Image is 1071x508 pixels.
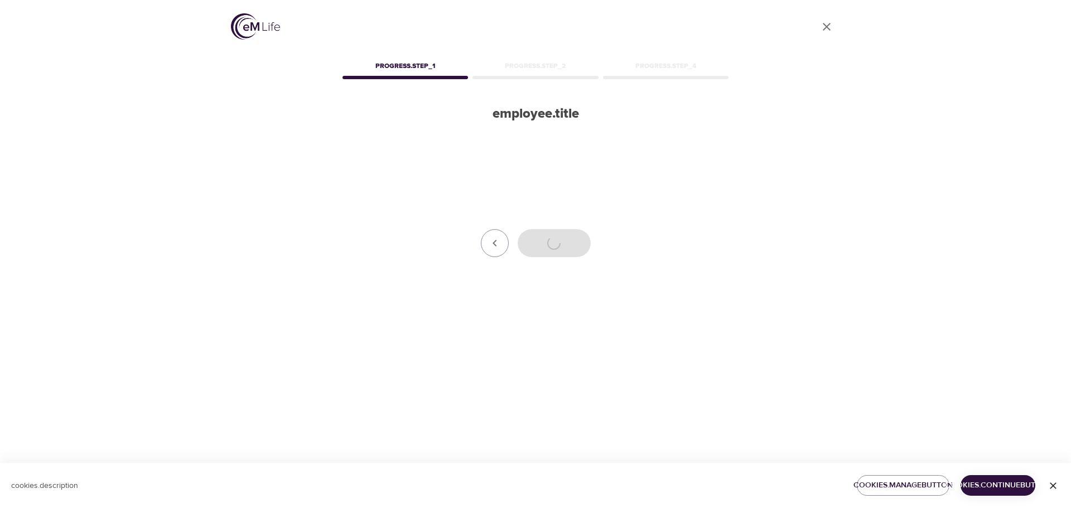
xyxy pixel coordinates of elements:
[813,13,840,40] a: close
[231,13,280,40] img: logo
[340,106,731,122] h2: employee.title
[857,475,949,496] button: cookies.manageButton
[961,475,1035,496] button: cookies.continueButton
[866,478,940,492] span: cookies.manageButton
[969,478,1026,492] span: cookies.continueButton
